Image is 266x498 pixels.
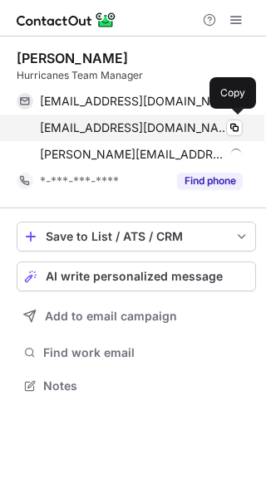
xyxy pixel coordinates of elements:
div: Save to List / ATS / CRM [46,230,227,243]
span: AI write personalized message [46,270,223,283]
div: Hurricanes Team Manager [17,68,256,83]
button: save-profile-one-click [17,222,256,251]
div: [PERSON_NAME] [17,50,128,66]
button: AI write personalized message [17,261,256,291]
span: [EMAIL_ADDRESS][DOMAIN_NAME] [40,120,230,135]
img: ContactOut v5.3.10 [17,10,116,30]
button: Add to email campaign [17,301,256,331]
span: [PERSON_NAME][EMAIL_ADDRESS][DOMAIN_NAME] [40,147,224,162]
button: Find work email [17,341,256,364]
span: [EMAIL_ADDRESS][DOMAIN_NAME] [40,94,230,109]
span: Add to email campaign [45,310,177,323]
button: Reveal Button [177,173,243,189]
span: Find work email [43,345,249,360]
button: Notes [17,374,256,398]
span: Notes [43,378,249,393]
